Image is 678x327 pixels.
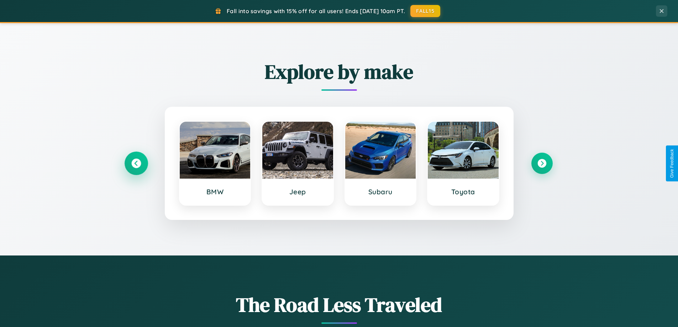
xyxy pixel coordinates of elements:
[187,188,243,196] h3: BMW
[669,149,674,178] div: Give Feedback
[435,188,492,196] h3: Toyota
[410,5,440,17] button: FALL15
[269,188,326,196] h3: Jeep
[227,7,405,15] span: Fall into savings with 15% off for all users! Ends [DATE] 10am PT.
[126,58,553,85] h2: Explore by make
[126,291,553,318] h1: The Road Less Traveled
[352,188,409,196] h3: Subaru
